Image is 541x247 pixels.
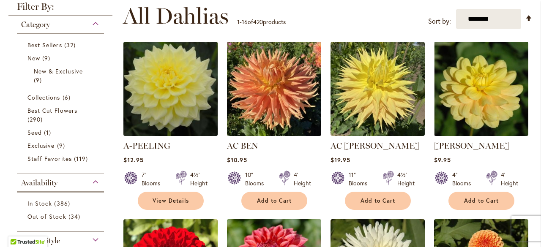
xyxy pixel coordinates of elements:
span: 1 [237,18,240,26]
span: 9 [42,54,52,62]
a: AC [PERSON_NAME] [331,141,419,151]
a: View Details [138,192,204,210]
span: $12.95 [123,156,144,164]
span: 6 [63,93,73,102]
span: 119 [74,154,90,163]
a: AC BEN [227,130,321,138]
span: 32 [64,41,78,49]
span: Collections [27,93,60,101]
div: 7" Blooms [142,171,165,187]
a: Staff Favorites [27,154,96,163]
a: New &amp; Exclusive [34,67,89,84]
span: $9.95 [434,156,451,164]
a: AC BEN [227,141,258,151]
a: Seed [27,128,96,137]
button: Add to Cart [448,192,514,210]
div: 11" Blooms [349,171,372,187]
span: $10.95 [227,156,247,164]
span: Seed [27,128,42,136]
a: Best Sellers [27,41,96,49]
img: AC BEN [227,42,321,136]
span: $19.95 [331,156,350,164]
a: AC Jeri [331,130,425,138]
a: Best Cut Flowers [27,106,96,124]
p: - of products [237,15,286,29]
a: A-Peeling [123,130,218,138]
img: A-Peeling [121,40,220,138]
a: Collections [27,93,96,102]
span: New [27,54,40,62]
span: All Dahlias [123,3,229,29]
span: Category [21,20,50,29]
a: New [27,54,96,62]
span: 386 [54,199,72,208]
div: 4½' Height [397,171,415,187]
span: 420 [253,18,263,26]
a: [PERSON_NAME] [434,141,509,151]
button: Add to Cart [241,192,307,210]
span: Add to Cart [361,197,395,204]
span: 34 [68,212,82,221]
div: 4½' Height [190,171,208,187]
span: In Stock [27,199,52,207]
a: AHOY MATEY [434,130,528,138]
span: View Details [153,197,189,204]
iframe: Launch Accessibility Center [6,217,30,241]
a: In Stock 386 [27,199,96,208]
span: Add to Cart [257,197,292,204]
div: 4' Height [294,171,311,187]
span: 290 [27,115,45,124]
img: AHOY MATEY [434,42,528,136]
div: 4' Height [501,171,518,187]
strong: Filter By: [8,2,112,16]
button: Add to Cart [345,192,411,210]
span: New & Exclusive [34,67,83,75]
span: 9 [57,141,67,150]
span: Availability [21,178,57,187]
span: Out of Stock [27,212,66,220]
span: Best Sellers [27,41,62,49]
div: 10" Blooms [245,171,269,187]
span: Best Cut Flowers [27,106,77,114]
label: Sort by: [428,14,451,29]
span: Add to Cart [464,197,499,204]
span: 9 [34,76,44,84]
span: 16 [242,18,248,26]
span: 1 [44,128,53,137]
img: AC Jeri [331,42,425,136]
a: Exclusive [27,141,96,150]
span: Exclusive [27,141,55,149]
a: A-PEELING [123,141,170,151]
div: 4" Blooms [452,171,476,187]
a: Out of Stock 34 [27,212,96,221]
span: Staff Favorites [27,155,72,163]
